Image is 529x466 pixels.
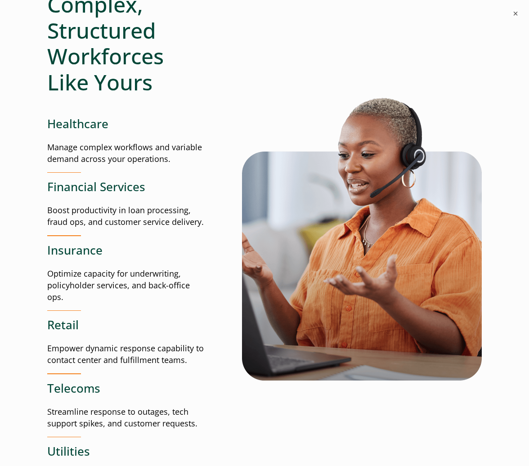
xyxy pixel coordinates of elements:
h3: Utilities [47,444,205,458]
button: × [511,9,520,18]
h3: Insurance [47,243,205,257]
h3: Financial Services [47,180,205,194]
p: Optimize capacity for underwriting, policyholder services, and back-office ops. [47,268,205,303]
img: Woman talking on headset about contact center automation solutions while looking at laptop computer [242,85,482,381]
p: Boost productivity in loan processing, fraud ops, and customer service delivery. [47,205,205,228]
p: Manage complex workflows and variable demand across your operations. [47,142,205,165]
h3: Retail [47,318,205,332]
h3: Telecoms [47,381,205,395]
p: Empower dynamic response capability to contact center and fulfillment teams. [47,343,205,366]
p: Streamline response to outages, tech support spikes, and customer requests. [47,406,205,430]
h3: Healthcare [47,117,205,131]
